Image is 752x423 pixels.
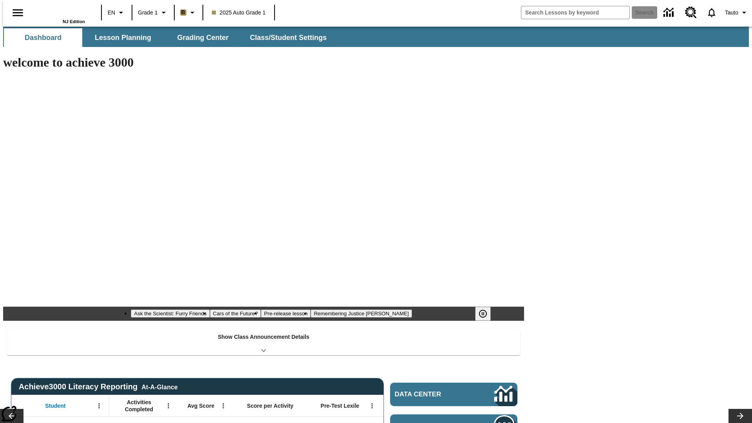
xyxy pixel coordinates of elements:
[680,2,701,23] a: Resource Center, Will open in new tab
[728,409,752,423] button: Lesson carousel, Next
[261,309,311,318] button: Slide 3 Pre-release lesson
[141,382,177,391] div: At-A-Glance
[177,5,200,20] button: Boost Class color is light brown. Change class color
[181,7,185,17] span: B
[93,400,105,412] button: Open Menu
[701,2,722,23] a: Notifications
[108,9,115,17] span: EN
[3,27,749,47] div: SubNavbar
[218,333,309,341] p: Show Class Announcement Details
[217,400,229,412] button: Open Menu
[187,402,214,409] span: Avg Score
[19,382,178,391] span: Achieve3000 Literacy Reporting
[395,390,468,398] span: Data Center
[244,28,333,47] button: Class/Student Settings
[163,400,174,412] button: Open Menu
[212,9,266,17] span: 2025 Auto Grade 1
[135,5,172,20] button: Grade: Grade 1, Select a grade
[475,307,491,321] button: Pause
[104,5,129,20] button: Language: EN, Select a language
[311,309,412,318] button: Slide 4 Remembering Justice O'Connor
[521,6,629,19] input: search field
[7,328,520,355] div: Show Class Announcement Details
[210,309,261,318] button: Slide 2 Cars of the Future?
[84,28,162,47] button: Lesson Planning
[366,400,378,412] button: Open Menu
[250,33,327,42] span: Class/Student Settings
[390,383,517,406] a: Data Center
[321,402,360,409] span: Pre-Test Lexile
[113,399,165,413] span: Activities Completed
[25,33,61,42] span: Dashboard
[34,3,85,24] div: Home
[45,402,65,409] span: Student
[475,307,499,321] div: Pause
[3,55,524,70] h1: welcome to achieve 3000
[95,33,151,42] span: Lesson Planning
[3,28,334,47] div: SubNavbar
[177,33,228,42] span: Grading Center
[659,2,680,23] a: Data Center
[722,5,752,20] button: Profile/Settings
[725,9,738,17] span: Tauto
[138,9,158,17] span: Grade 1
[34,4,85,19] a: Home
[4,28,82,47] button: Dashboard
[63,19,85,24] span: NJ Edition
[6,1,29,24] button: Open side menu
[131,309,210,318] button: Slide 1 Ask the Scientist: Furry Friends
[164,28,242,47] button: Grading Center
[247,402,294,409] span: Score per Activity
